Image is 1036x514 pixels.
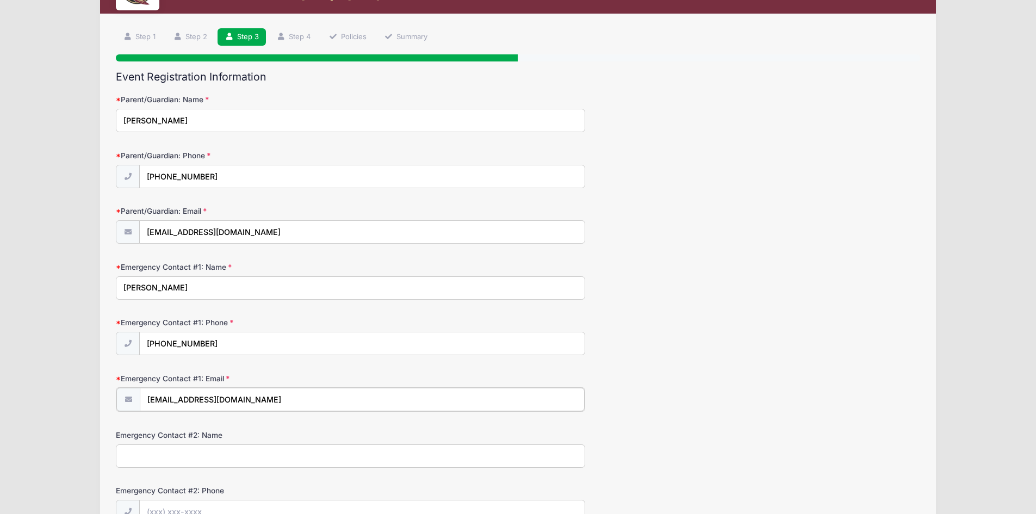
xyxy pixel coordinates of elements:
[218,28,266,46] a: Step 3
[116,71,920,83] h2: Event Registration Information
[166,28,214,46] a: Step 2
[116,485,384,496] label: Emergency Contact #2: Phone
[377,28,435,46] a: Summary
[116,28,163,46] a: Step 1
[139,165,585,188] input: (xxx) xxx-xxxx
[140,388,585,411] input: email@email.com
[116,373,384,384] label: Emergency Contact #1: Email
[270,28,318,46] a: Step 4
[116,430,384,441] label: Emergency Contact #2: Name
[116,206,384,216] label: Parent/Guardian: Email
[139,332,585,355] input: (xxx) xxx-xxxx
[321,28,374,46] a: Policies
[116,262,384,273] label: Emergency Contact #1: Name
[116,94,384,105] label: Parent/Guardian: Name
[139,220,585,244] input: email@email.com
[116,150,384,161] label: Parent/Guardian: Phone
[116,317,384,328] label: Emergency Contact #1: Phone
